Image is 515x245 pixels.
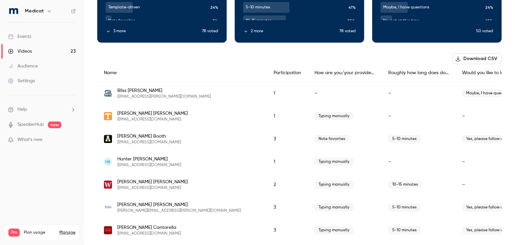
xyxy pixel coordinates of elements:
button: 2 more [243,28,339,34]
div: – [382,150,455,173]
span: [PERSON_NAME] [PERSON_NAME] [117,110,188,117]
span: [EMAIL_ADDRESS][DOMAIN_NAME] [117,140,181,145]
img: tufts.edu [104,203,112,211]
div: How are you/your providers currently documenting clinical notes? [308,64,382,82]
div: 1 [267,150,308,173]
span: HB [105,159,111,165]
span: 5-10 minutes [388,135,421,143]
span: 10-15 minutes [388,181,422,189]
div: 1 [267,105,308,128]
div: – [382,105,455,128]
span: [EMAIL_ADDRESS][DOMAIN_NAME] [117,162,181,168]
span: Typing manually [314,181,353,189]
span: Typing manually [314,112,353,120]
span: Typing manually [314,158,353,166]
span: Pro [8,229,20,237]
img: wpi.edu [104,181,112,189]
span: [PERSON_NAME] [PERSON_NAME] [117,201,241,208]
span: What's new [17,136,43,143]
div: – [382,82,455,105]
div: Audience [8,63,38,69]
div: 3 [267,196,308,219]
span: Hunter [PERSON_NAME] [117,156,181,162]
span: [PERSON_NAME] Cantarella [117,224,181,231]
div: Videos [8,48,32,55]
img: ric.edu [104,226,112,234]
div: Name [97,64,267,82]
span: 5-10 minutes [388,203,421,211]
span: [EMAIL_ADDRESS][DOMAIN_NAME] [117,117,188,122]
div: 3 [267,219,308,242]
div: Participation [267,64,308,82]
span: [PERSON_NAME] [PERSON_NAME] [117,179,188,185]
div: 3 [267,128,308,150]
div: 2 [267,173,308,196]
button: 3 more [106,28,202,34]
div: Settings [8,78,35,84]
span: Yes, please follow up [462,226,510,234]
span: Typing manually [314,226,353,234]
div: Events [8,33,31,40]
img: utk.edu [104,112,112,120]
span: Plan usage [24,230,55,235]
span: [EMAIL_ADDRESS][DOMAIN_NAME] [117,231,181,236]
span: Yes, please follow up [462,135,510,143]
div: Roughly how long does documentation take per visit? [382,64,455,82]
span: [EMAIL_ADDRESS][PERSON_NAME][DOMAIN_NAME] [117,94,211,99]
span: Note favorites [314,135,349,143]
span: Typing manually [314,203,353,211]
a: Manage [59,230,75,235]
span: [PERSON_NAME] Booth [117,133,181,140]
span: [PERSON_NAME][EMAIL_ADDRESS][PERSON_NAME][DOMAIN_NAME] [117,208,241,213]
span: [EMAIL_ADDRESS][DOMAIN_NAME] [117,185,188,191]
span: Yes, please follow up [462,203,510,211]
h6: Medicat [25,8,44,14]
span: Bliss [PERSON_NAME] [117,87,211,94]
a: SpeakerHub [17,121,44,128]
span: Help [17,106,27,113]
div: – [308,82,382,105]
li: help-dropdown-opener [8,106,76,113]
img: nwtc.edu [104,89,112,97]
img: appstate.edu [104,135,112,143]
span: new [48,121,61,128]
div: 1 [267,82,308,105]
button: Download CSV [452,53,502,64]
span: 5-10 minutes [388,226,421,234]
img: Medicat [8,6,19,16]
